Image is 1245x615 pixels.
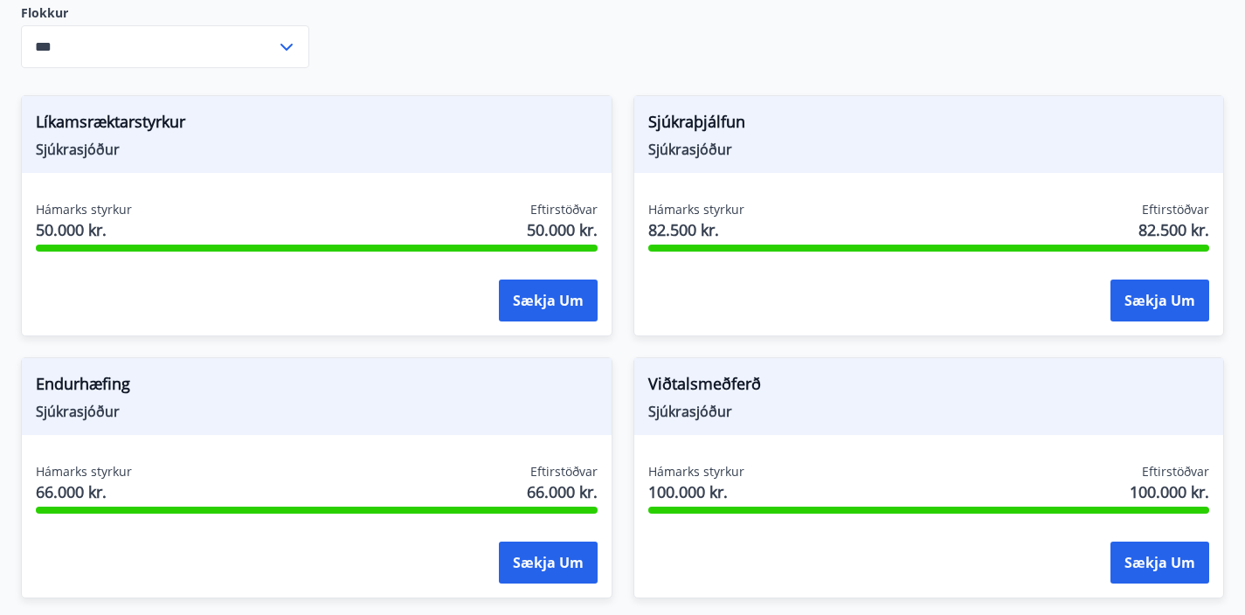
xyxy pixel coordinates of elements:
span: Hámarks styrkur [36,201,132,218]
span: Líkamsræktarstyrkur [36,110,598,140]
span: Hámarks styrkur [36,463,132,480]
button: Sækja um [499,542,598,584]
span: Viðtalsmeðferð [648,372,1210,402]
button: Sækja um [499,280,598,321]
span: 66.000 kr. [527,480,598,503]
span: 100.000 kr. [1130,480,1209,503]
span: Hámarks styrkur [648,201,744,218]
span: Endurhæfing [36,372,598,402]
span: 50.000 kr. [36,218,132,241]
span: 82.500 kr. [1138,218,1209,241]
span: Sjúkrasjóður [36,402,598,421]
span: Eftirstöðvar [530,201,598,218]
span: Sjúkrasjóður [648,140,1210,159]
span: Sjúkrasjóður [648,402,1210,421]
span: 66.000 kr. [36,480,132,503]
span: 100.000 kr. [648,480,744,503]
span: Eftirstöðvar [530,463,598,480]
span: 50.000 kr. [527,218,598,241]
span: Sjúkraþjálfun [648,110,1210,140]
label: Flokkur [21,4,309,22]
button: Sækja um [1110,542,1209,584]
button: Sækja um [1110,280,1209,321]
span: Sjúkrasjóður [36,140,598,159]
span: Eftirstöðvar [1142,201,1209,218]
span: 82.500 kr. [648,218,744,241]
span: Hámarks styrkur [648,463,744,480]
span: Eftirstöðvar [1142,463,1209,480]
